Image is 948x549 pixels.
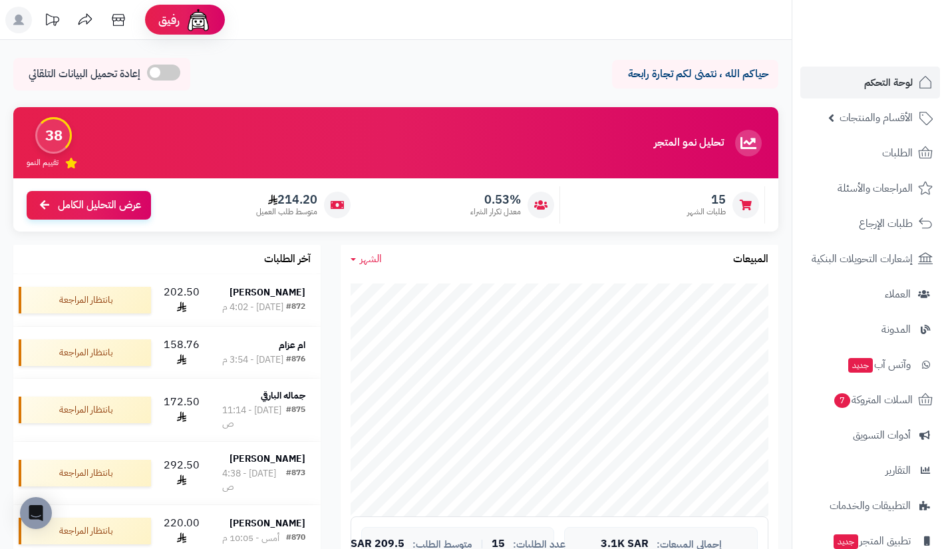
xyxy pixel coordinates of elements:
span: طلبات الشهر [687,206,726,218]
span: إعادة تحميل البيانات التلقائي [29,67,140,82]
p: حياكم الله ، نتمنى لكم تجارة رابحة [622,67,768,82]
span: السلات المتروكة [833,391,913,409]
span: التقارير [885,461,911,480]
div: [DATE] - 4:02 م [222,301,283,314]
span: وآتس آب [847,355,911,374]
span: طلبات الإرجاع [859,214,913,233]
div: بانتظار المراجعة [19,397,151,423]
a: تحديثات المنصة [35,7,69,37]
span: 7 [834,393,850,408]
h3: تحليل نمو المتجر [654,137,724,149]
div: أمس - 10:05 م [222,532,279,545]
strong: [PERSON_NAME] [230,452,305,466]
div: بانتظار المراجعة [19,339,151,366]
span: رفيق [158,12,180,28]
td: 158.76 [156,327,207,379]
a: الطلبات [800,137,940,169]
img: logo-2.png [858,10,935,38]
div: #876 [286,353,305,367]
td: 202.50 [156,274,207,326]
div: [DATE] - 4:38 ص [222,467,286,494]
span: جديد [834,534,858,549]
div: بانتظار المراجعة [19,518,151,544]
div: #875 [286,404,305,431]
span: الشهر [360,251,382,267]
a: التقارير [800,455,940,486]
span: المدونة [881,320,911,339]
span: 0.53% [470,192,521,207]
span: معدل تكرار الشراء [470,206,521,218]
span: المراجعات والأسئلة [838,179,913,198]
span: إشعارات التحويلات البنكية [812,250,913,268]
a: وآتس آبجديد [800,349,940,381]
td: 172.50 [156,379,207,441]
span: لوحة التحكم [864,73,913,92]
div: بانتظار المراجعة [19,287,151,313]
a: الشهر [351,252,382,267]
strong: [PERSON_NAME] [230,285,305,299]
div: #870 [286,532,305,545]
span: | [480,539,484,549]
span: الطلبات [882,144,913,162]
strong: [PERSON_NAME] [230,516,305,530]
span: 214.20 [256,192,317,207]
span: تقييم النمو [27,157,59,168]
a: المدونة [800,313,940,345]
span: عرض التحليل الكامل [58,198,141,213]
td: 292.50 [156,442,207,504]
div: Open Intercom Messenger [20,497,52,529]
span: متوسط طلب العميل [256,206,317,218]
strong: جماله البارقي [261,389,305,403]
span: أدوات التسويق [853,426,911,445]
a: إشعارات التحويلات البنكية [800,243,940,275]
div: [DATE] - 11:14 ص [222,404,286,431]
a: التطبيقات والخدمات [800,490,940,522]
a: السلات المتروكة7 [800,384,940,416]
span: جديد [848,358,873,373]
span: 15 [687,192,726,207]
a: لوحة التحكم [800,67,940,98]
a: أدوات التسويق [800,419,940,451]
h3: آخر الطلبات [264,254,311,266]
h3: المبيعات [733,254,768,266]
span: التطبيقات والخدمات [830,496,911,515]
div: بانتظار المراجعة [19,460,151,486]
span: العملاء [885,285,911,303]
strong: ام عزام [279,338,305,352]
div: [DATE] - 3:54 م [222,353,283,367]
span: الأقسام والمنتجات [840,108,913,127]
div: #873 [286,467,305,494]
a: طلبات الإرجاع [800,208,940,240]
a: العملاء [800,278,940,310]
div: #872 [286,301,305,314]
a: عرض التحليل الكامل [27,191,151,220]
a: المراجعات والأسئلة [800,172,940,204]
img: ai-face.png [185,7,212,33]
